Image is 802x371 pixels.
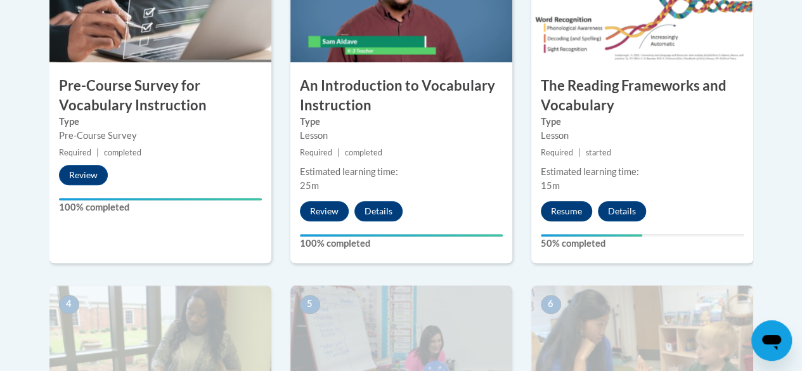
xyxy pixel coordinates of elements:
[300,234,503,237] div: Your progress
[59,115,262,129] label: Type
[541,180,560,191] span: 15m
[531,76,753,115] h3: The Reading Frameworks and Vocabulary
[59,129,262,143] div: Pre-Course Survey
[290,76,512,115] h3: An Introduction to Vocabulary Instruction
[541,148,573,157] span: Required
[59,148,91,157] span: Required
[300,115,503,129] label: Type
[541,234,642,237] div: Your progress
[354,201,403,221] button: Details
[337,148,340,157] span: |
[59,165,108,185] button: Review
[59,295,79,314] span: 4
[541,129,744,143] div: Lesson
[49,76,271,115] h3: Pre-Course Survey for Vocabulary Instruction
[586,148,611,157] span: started
[541,237,744,251] label: 50% completed
[300,129,503,143] div: Lesson
[345,148,382,157] span: completed
[598,201,646,221] button: Details
[751,320,792,361] iframe: Button to launch messaging window
[300,165,503,179] div: Estimated learning time:
[300,180,319,191] span: 25m
[104,148,141,157] span: completed
[541,295,561,314] span: 6
[300,237,503,251] label: 100% completed
[541,115,744,129] label: Type
[300,148,332,157] span: Required
[59,200,262,214] label: 100% completed
[300,201,349,221] button: Review
[300,295,320,314] span: 5
[59,198,262,200] div: Your progress
[541,165,744,179] div: Estimated learning time:
[96,148,99,157] span: |
[541,201,592,221] button: Resume
[578,148,581,157] span: |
